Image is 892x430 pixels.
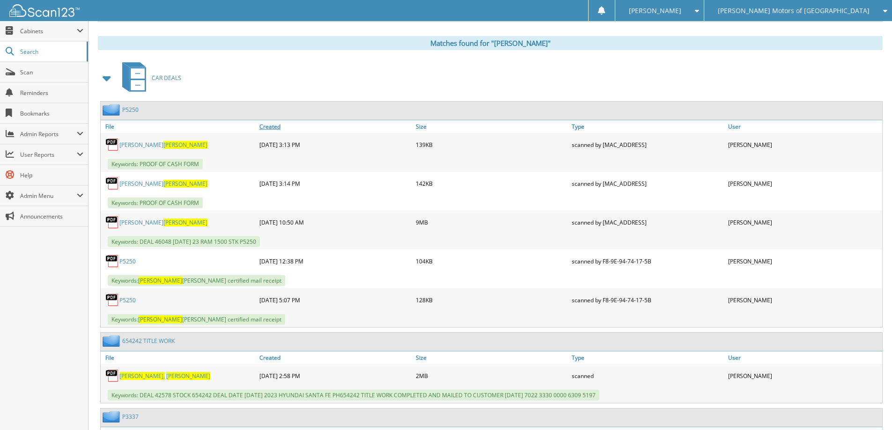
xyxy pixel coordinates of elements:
[105,293,119,307] img: PDF.png
[20,212,83,220] span: Announcements
[119,141,207,149] a: [PERSON_NAME][PERSON_NAME]
[20,109,83,117] span: Bookmarks
[569,174,726,193] div: scanned by [MAC_ADDRESS]
[101,120,257,133] a: File
[20,27,77,35] span: Cabinets
[105,369,119,383] img: PDF.png
[413,291,570,309] div: 128KB
[726,252,882,270] div: [PERSON_NAME]
[108,197,203,208] span: Keywords: PROOF OF CASH FORM
[20,171,83,179] span: Help
[119,372,210,380] a: [PERSON_NAME], [PERSON_NAME]
[119,257,136,265] a: P5250
[726,351,882,364] a: User
[138,277,182,284] span: [PERSON_NAME]
[629,8,681,14] span: [PERSON_NAME]
[108,236,260,247] span: Keywords: DEAL 46048 [DATE] 23 RAM 1500 STK P5250
[166,372,210,380] span: [PERSON_NAME]
[108,275,285,286] span: Keywords: [PERSON_NAME] certified mail receipt
[103,104,122,116] img: folder2.png
[413,120,570,133] a: Size
[569,135,726,154] div: scanned by [MAC_ADDRESS]
[163,219,207,226] span: [PERSON_NAME]
[108,159,203,169] span: Keywords: PROOF OF CASH FORM
[119,372,165,380] span: [PERSON_NAME],
[9,4,80,17] img: scan123-logo-white.svg
[20,48,82,56] span: Search
[413,366,570,385] div: 2MB
[20,130,77,138] span: Admin Reports
[257,291,413,309] div: [DATE] 5:07 PM
[726,135,882,154] div: [PERSON_NAME]
[257,213,413,232] div: [DATE] 10:50 AM
[718,8,870,14] span: [PERSON_NAME] Motors of [GEOGRAPHIC_DATA]
[413,174,570,193] div: 142KB
[101,351,257,364] a: File
[257,252,413,270] div: [DATE] 12:38 PM
[257,135,413,154] div: [DATE] 3:13 PM
[119,180,207,188] a: [PERSON_NAME][PERSON_NAME]
[163,141,207,149] span: [PERSON_NAME]
[726,174,882,193] div: [PERSON_NAME]
[413,252,570,270] div: 104KB
[569,213,726,232] div: scanned by [MAC_ADDRESS]
[20,89,83,97] span: Reminders
[20,68,83,76] span: Scan
[105,138,119,152] img: PDF.png
[413,135,570,154] div: 139KB
[845,385,892,430] iframe: Chat Widget
[122,337,175,345] a: 654242 TITLE WORK
[108,314,285,325] span: Keywords: [PERSON_NAME] certified mail receipt
[105,176,119,190] img: PDF.png
[138,315,182,323] span: [PERSON_NAME]
[20,151,77,159] span: User Reports
[257,366,413,385] div: [DATE] 2:58 PM
[103,411,122,423] img: folder2.png
[726,291,882,309] div: [PERSON_NAME]
[569,291,726,309] div: scanned by F8-9E-94-74-17-5B
[117,59,181,96] a: CAR DEALS
[105,215,119,229] img: PDF.png
[119,219,207,226] a: [PERSON_NAME][PERSON_NAME]
[257,174,413,193] div: [DATE] 3:14 PM
[726,120,882,133] a: User
[569,366,726,385] div: scanned
[20,192,77,200] span: Admin Menu
[119,296,136,304] a: P5250
[152,74,181,82] span: CAR DEALS
[108,390,599,401] span: Keywords: DEAL 42578 STOCK 654242 DEAL DATE [DATE] 2023 HYUNDAI SANTA FE PH654242 TITLE WORK COMP...
[413,351,570,364] a: Size
[569,252,726,270] div: scanned by F8-9E-94-74-17-5B
[569,120,726,133] a: Type
[726,366,882,385] div: [PERSON_NAME]
[103,335,122,347] img: folder2.png
[569,351,726,364] a: Type
[257,120,413,133] a: Created
[726,213,882,232] div: [PERSON_NAME]
[122,413,139,421] a: P3337
[163,180,207,188] span: [PERSON_NAME]
[257,351,413,364] a: Created
[98,36,883,50] div: Matches found for "[PERSON_NAME]"
[413,213,570,232] div: 9MB
[105,254,119,268] img: PDF.png
[122,106,139,114] a: P5250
